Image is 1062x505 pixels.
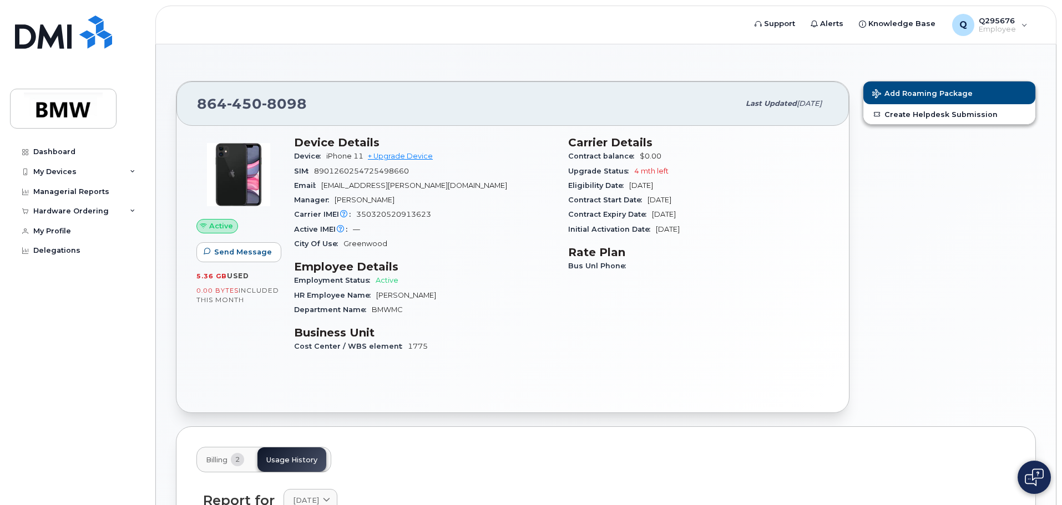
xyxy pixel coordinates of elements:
[294,276,376,284] span: Employment Status
[652,210,676,218] span: [DATE]
[648,196,671,204] span: [DATE]
[872,89,973,100] span: Add Roaming Package
[376,291,436,299] span: [PERSON_NAME]
[294,291,376,299] span: HR Employee Name
[863,81,1035,104] button: Add Roaming Package
[206,456,227,465] span: Billing
[294,239,343,248] span: City Of Use
[321,181,507,190] span: [EMAIL_ADDRESS][PERSON_NAME][DOMAIN_NAME]
[568,136,829,149] h3: Carrier Details
[343,239,387,248] span: Greenwood
[640,152,661,160] span: $0.00
[372,305,403,314] span: BMWMC
[294,136,555,149] h3: Device Details
[294,326,555,339] h3: Business Unit
[568,152,640,160] span: Contract balance
[634,167,669,175] span: 4 mth left
[294,210,356,218] span: Carrier IMEI
[568,225,656,233] span: Initial Activation Date
[408,342,428,350] span: 1775
[197,95,307,112] span: 864
[629,181,653,190] span: [DATE]
[205,141,272,208] img: iPhone_11.jpg
[568,210,652,218] span: Contract Expiry Date
[368,152,433,160] a: + Upgrade Device
[314,167,409,175] span: 8901260254725498660
[797,99,822,108] span: [DATE]
[294,342,408,350] span: Cost Center / WBS element
[294,225,353,233] span: Active IMEI
[196,272,227,280] span: 5.36 GB
[568,196,648,204] span: Contract Start Date
[746,99,797,108] span: Last updated
[294,260,555,273] h3: Employee Details
[209,221,233,231] span: Active
[656,225,680,233] span: [DATE]
[568,181,629,190] span: Eligibility Date
[294,305,372,314] span: Department Name
[227,95,262,112] span: 450
[294,167,314,175] span: SIM
[326,152,363,160] span: iPhone 11
[353,225,360,233] span: —
[1025,468,1044,486] img: Open chat
[356,210,431,218] span: 350320520913623
[294,152,326,160] span: Device
[294,181,321,190] span: Email
[196,287,239,294] span: 0.00 Bytes
[214,247,272,257] span: Send Message
[568,246,829,259] h3: Rate Plan
[231,453,244,466] span: 2
[294,196,335,204] span: Manager
[863,104,1035,124] a: Create Helpdesk Submission
[262,95,307,112] span: 8098
[568,262,631,270] span: Bus Unl Phone
[196,242,281,262] button: Send Message
[335,196,395,204] span: [PERSON_NAME]
[376,276,398,284] span: Active
[568,167,634,175] span: Upgrade Status
[227,272,249,280] span: used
